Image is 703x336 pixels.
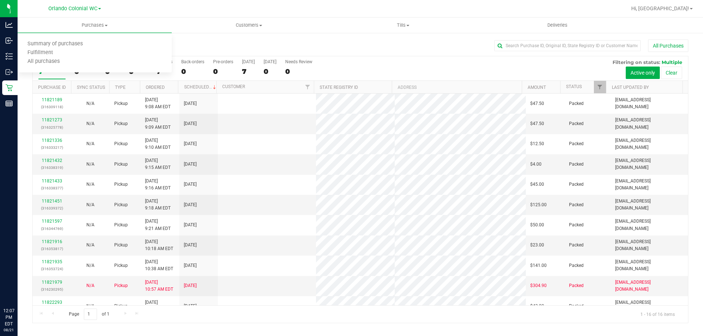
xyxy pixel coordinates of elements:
[615,279,684,293] span: [EMAIL_ADDRESS][DOMAIN_NAME]
[5,21,13,29] inline-svg: Analytics
[114,242,128,249] span: Pickup
[569,181,584,188] span: Packed
[37,265,67,272] p: (316353724)
[114,161,128,168] span: Pickup
[86,242,94,249] button: N/A
[114,282,128,289] span: Pickup
[631,5,689,11] span: Hi, [GEOGRAPHIC_DATA]!
[18,50,63,56] span: Fulfillment
[3,327,14,333] p: 08/21
[42,259,62,264] a: 11821935
[5,37,13,44] inline-svg: Inbound
[86,120,94,127] button: N/A
[145,117,171,131] span: [DATE] 9:09 AM EDT
[530,242,544,249] span: $23.00
[530,161,542,168] span: $4.00
[326,18,480,33] a: Tills
[42,199,62,204] a: 11821451
[42,300,62,305] a: 11822293
[635,309,681,320] span: 1 - 16 of 16 items
[114,120,128,127] span: Pickup
[86,181,94,188] button: N/A
[569,100,584,107] span: Packed
[184,140,197,147] span: [DATE]
[530,222,544,229] span: $50.00
[615,258,684,272] span: [EMAIL_ADDRESS][DOMAIN_NAME]
[37,103,67,110] p: (316309118)
[145,178,171,192] span: [DATE] 9:16 AM EDT
[184,262,197,269] span: [DATE]
[86,161,94,168] button: N/A
[569,282,584,289] span: Packed
[63,309,115,320] span: Page of 1
[3,307,14,327] p: 12:07 PM EDT
[530,181,544,188] span: $45.00
[5,84,13,91] inline-svg: Retail
[569,262,584,269] span: Packed
[184,84,217,90] a: Scheduled
[569,120,584,127] span: Packed
[615,97,684,110] span: [EMAIL_ADDRESS][DOMAIN_NAME]
[648,39,688,52] button: All Purchases
[86,202,94,207] span: Not Applicable
[86,101,94,106] span: Not Applicable
[37,225,67,232] p: (316344769)
[213,67,233,76] div: 0
[569,222,584,229] span: Packed
[37,124,67,131] p: (316325778)
[184,120,197,127] span: [DATE]
[145,238,173,252] span: [DATE] 10:18 AM EDT
[566,84,582,89] a: Status
[145,279,173,293] span: [DATE] 10:57 AM EDT
[22,276,30,285] iframe: Resource center unread badge
[264,59,276,64] div: [DATE]
[37,164,67,171] p: (316338319)
[114,222,128,229] span: Pickup
[184,161,197,168] span: [DATE]
[184,181,197,188] span: [DATE]
[114,140,128,147] span: Pickup
[320,85,358,90] a: State Registry ID
[569,140,584,147] span: Packed
[42,158,62,163] a: 11821432
[213,59,233,64] div: Pre-orders
[86,262,94,269] button: N/A
[145,299,173,313] span: [DATE] 11:18 AM EDT
[326,22,480,29] span: Tills
[37,185,67,192] p: (316338377)
[615,117,684,131] span: [EMAIL_ADDRESS][DOMAIN_NAME]
[86,303,94,310] button: N/A
[115,85,126,90] a: Type
[530,140,544,147] span: $12.50
[42,280,62,285] a: 11821979
[184,201,197,208] span: [DATE]
[86,182,94,187] span: Not Applicable
[114,181,128,188] span: Pickup
[5,68,13,76] inline-svg: Outbound
[114,201,128,208] span: Pickup
[18,18,172,33] a: Purchases Summary of purchases Fulfillment All purchases
[86,263,94,268] span: Not Applicable
[528,85,546,90] a: Amount
[18,58,70,65] span: All purchases
[86,141,94,146] span: Not Applicable
[615,137,684,151] span: [EMAIL_ADDRESS][DOMAIN_NAME]
[37,245,67,252] p: (316353817)
[661,67,682,79] button: Clear
[181,67,204,76] div: 0
[145,157,171,171] span: [DATE] 9:15 AM EDT
[86,282,94,289] button: N/A
[86,162,94,167] span: Not Applicable
[42,97,62,102] a: 11821189
[42,239,62,244] a: 11821916
[84,309,97,320] input: 1
[145,258,173,272] span: [DATE] 10:38 AM EDT
[242,59,255,64] div: [DATE]
[530,282,547,289] span: $304.90
[615,157,684,171] span: [EMAIL_ADDRESS][DOMAIN_NAME]
[184,303,197,310] span: [DATE]
[86,222,94,227] span: Not Applicable
[530,120,544,127] span: $47.50
[86,201,94,208] button: N/A
[480,18,635,33] a: Deliveries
